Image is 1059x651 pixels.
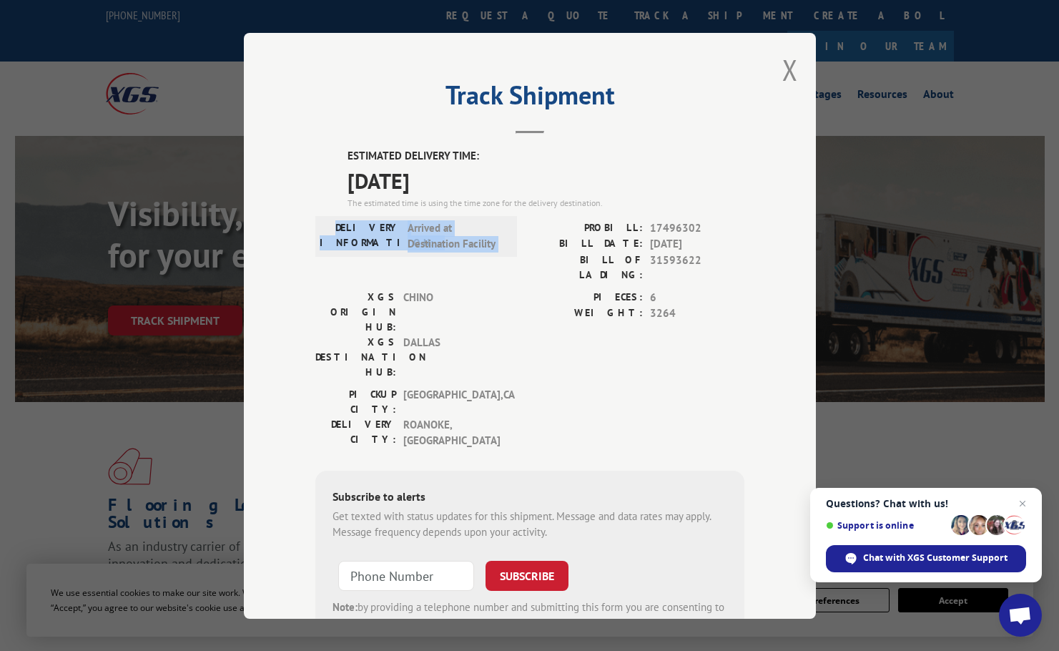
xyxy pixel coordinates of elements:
label: BILL OF LADING: [530,252,643,282]
label: XGS DESTINATION HUB: [315,334,396,379]
label: PROBILL: [530,220,643,236]
span: Questions? Chat with us! [826,498,1026,509]
div: Get texted with status updates for this shipment. Message and data rates may apply. Message frequ... [333,508,727,540]
span: 6 [650,289,744,305]
div: Open chat [999,594,1042,637]
span: [DATE] [650,236,744,253]
div: Subscribe to alerts [333,487,727,508]
span: Chat with XGS Customer Support [863,552,1008,564]
button: Close modal [782,51,798,89]
label: BILL DATE: [530,236,643,253]
span: Close chat [1014,495,1031,512]
span: 31593622 [650,252,744,282]
label: PIECES: [530,289,643,305]
label: XGS ORIGIN HUB: [315,289,396,334]
span: 17496302 [650,220,744,236]
span: CHINO [403,289,500,334]
span: 3264 [650,305,744,322]
input: Phone Number [338,560,474,590]
span: [GEOGRAPHIC_DATA] , CA [403,386,500,416]
label: ESTIMATED DELIVERY TIME: [348,148,744,165]
h2: Track Shipment [315,85,744,112]
span: Arrived at Destination Facility [408,220,504,252]
div: The estimated time is using the time zone for the delivery destination. [348,196,744,209]
label: WEIGHT: [530,305,643,322]
button: SUBSCRIBE [486,560,568,590]
label: DELIVERY CITY: [315,416,396,449]
label: PICKUP CITY: [315,386,396,416]
span: DALLAS [403,334,500,379]
strong: Note: [333,599,358,613]
span: [DATE] [348,164,744,196]
div: Chat with XGS Customer Support [826,545,1026,572]
span: ROANOKE , [GEOGRAPHIC_DATA] [403,416,500,449]
span: Support is online [826,520,946,531]
label: DELIVERY INFORMATION: [320,220,400,252]
div: by providing a telephone number and submitting this form you are consenting to be contacted by SM... [333,599,727,647]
